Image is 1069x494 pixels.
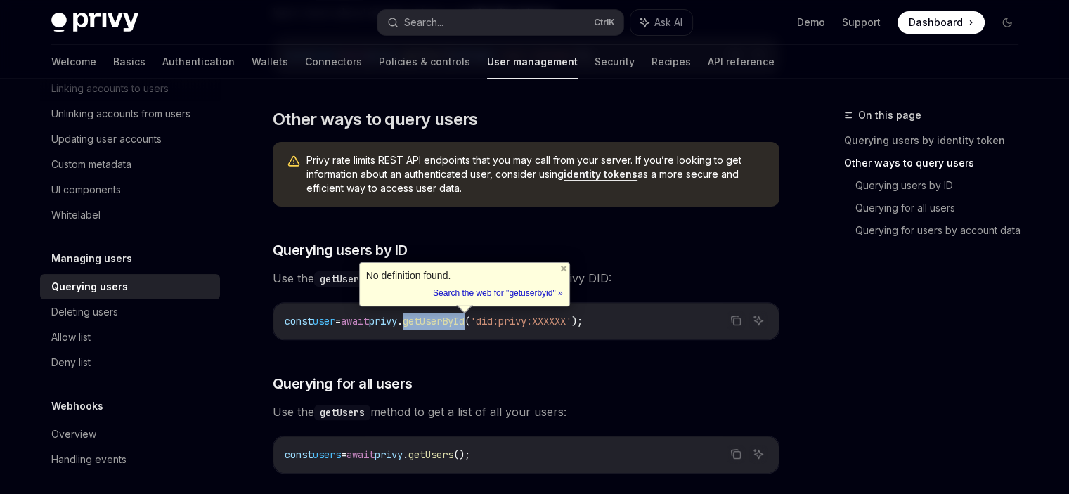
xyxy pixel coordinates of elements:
a: Dashboard [898,11,985,34]
span: const [285,315,313,327]
span: . [403,448,408,461]
button: Search...CtrlK [377,10,623,35]
a: Allow list [40,325,220,350]
div: Deny list [51,354,91,371]
img: dark logo [51,13,138,32]
a: Deny list [40,350,220,375]
div: Custom metadata [51,156,131,173]
span: privy [375,448,403,461]
span: await [341,315,369,327]
a: Updating user accounts [40,126,220,152]
span: ); [571,315,583,327]
a: Handling events [40,447,220,472]
span: users [313,448,341,461]
button: Copy the contents from the code block [727,445,745,463]
a: Basics [113,45,145,79]
div: Allow list [51,329,91,346]
div: Handling events [51,451,127,468]
span: Dashboard [909,15,963,30]
div: Search... [404,14,443,31]
button: Ask AI [630,10,692,35]
a: Policies & controls [379,45,470,79]
div: Overview [51,426,96,443]
span: privy [369,315,397,327]
span: Other ways to query users [273,108,478,131]
span: ( [465,315,470,327]
a: Querying for all users [855,197,1030,219]
a: Authentication [162,45,235,79]
div: Deleting users [51,304,118,320]
a: Deleting users [40,299,220,325]
span: Ctrl K [594,17,615,28]
a: Querying users [40,274,220,299]
a: Querying users by ID [855,174,1030,197]
span: = [341,448,346,461]
button: Ask AI [749,311,767,330]
a: Overview [40,422,220,447]
span: getUsers [408,448,453,461]
a: Demo [797,15,825,30]
span: getUserById [403,315,465,327]
div: Unlinking accounts from users [51,105,190,122]
span: On this page [858,107,921,124]
span: . [397,315,403,327]
code: getUser [314,271,365,287]
a: UI components [40,177,220,202]
a: Unlinking accounts from users [40,101,220,126]
span: Ask AI [654,15,682,30]
a: Other ways to query users [844,152,1030,174]
a: Custom metadata [40,152,220,177]
span: Querying for all users [273,374,413,394]
h5: Webhooks [51,398,103,415]
a: Whitelabel [40,202,220,228]
a: User management [487,45,578,79]
button: Ask AI [749,445,767,463]
a: Querying for users by account data [855,219,1030,242]
div: Updating user accounts [51,131,162,148]
button: Copy the contents from the code block [727,311,745,330]
span: Use the method to get a list of all your users: [273,402,779,422]
span: (); [453,448,470,461]
span: user [313,315,335,327]
div: Whitelabel [51,207,101,223]
a: Recipes [652,45,691,79]
svg: Warning [287,155,301,169]
a: Support [842,15,881,30]
a: Welcome [51,45,96,79]
a: identity tokens [564,168,637,181]
code: getUsers [314,405,370,420]
button: Toggle dark mode [996,11,1018,34]
a: Security [595,45,635,79]
a: Wallets [252,45,288,79]
h5: Managing users [51,250,132,267]
div: UI components [51,181,121,198]
span: 'did:privy:XXXXXX' [470,315,571,327]
span: await [346,448,375,461]
span: Querying users by ID [273,240,408,260]
div: Querying users [51,278,128,295]
span: Privy rate limits REST API endpoints that you may call from your server. If you’re looking to get... [306,153,765,195]
span: const [285,448,313,461]
a: API reference [708,45,775,79]
a: Querying users by identity token [844,129,1030,152]
span: = [335,315,341,327]
a: Connectors [305,45,362,79]
span: Use the method to get a single user by their Privy DID: [273,268,779,288]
